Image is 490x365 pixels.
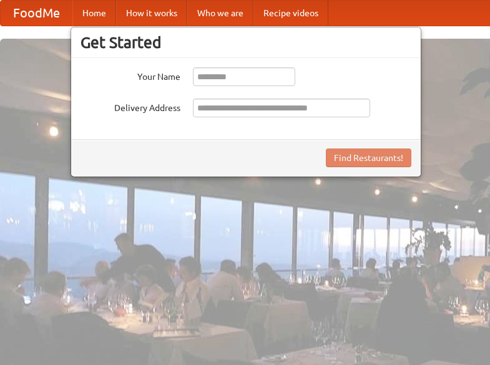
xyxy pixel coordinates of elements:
[81,33,411,52] h3: Get Started
[81,99,180,114] label: Delivery Address
[253,1,328,26] a: Recipe videos
[1,1,72,26] a: FoodMe
[81,67,180,83] label: Your Name
[326,148,411,167] button: Find Restaurants!
[116,1,187,26] a: How it works
[187,1,253,26] a: Who we are
[72,1,116,26] a: Home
